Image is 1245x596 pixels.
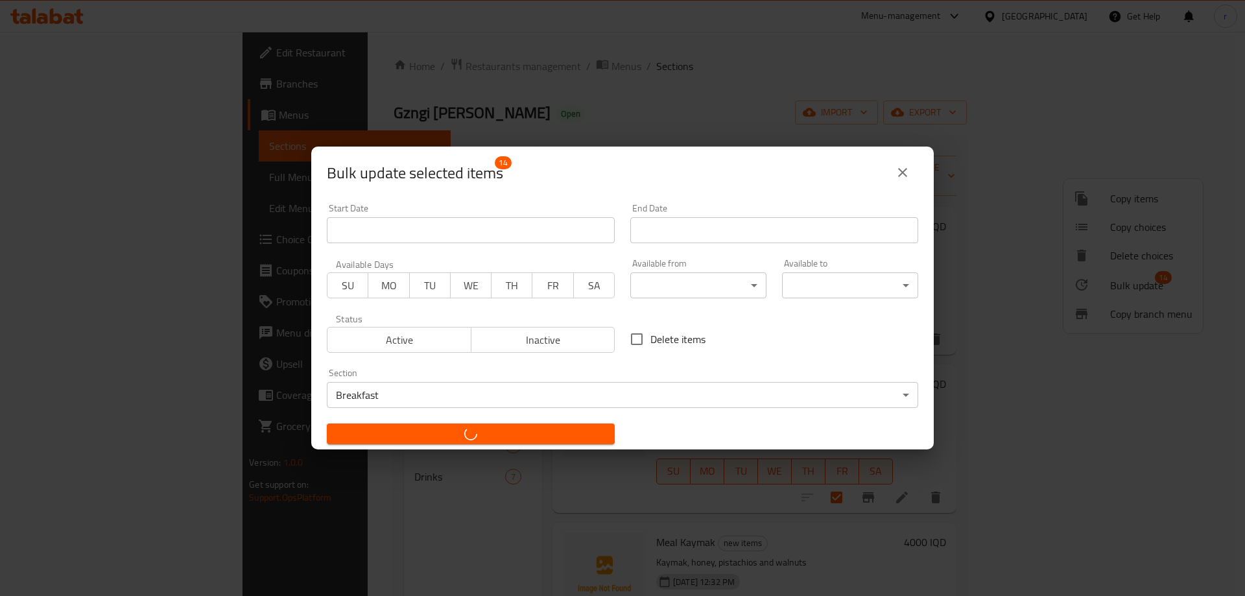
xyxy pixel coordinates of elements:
button: SU [327,272,368,298]
div: ​ [630,272,766,298]
span: WE [456,276,486,295]
div: ​ [782,272,918,298]
span: Delete items [650,331,705,347]
button: WE [450,272,492,298]
span: Active [333,331,466,350]
span: SU [333,276,363,295]
button: TH [491,272,532,298]
span: Inactive [477,331,610,350]
span: SA [579,276,610,295]
span: 14 [495,156,512,169]
span: TU [415,276,445,295]
button: close [887,157,918,188]
button: TU [409,272,451,298]
button: FR [532,272,573,298]
button: Inactive [471,327,615,353]
span: FR [538,276,568,295]
button: MO [368,272,409,298]
span: TH [497,276,527,295]
button: Active [327,327,471,353]
span: Selected items count [327,163,503,184]
div: Breakfast [327,382,918,408]
span: MO [373,276,404,295]
button: SA [573,272,615,298]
